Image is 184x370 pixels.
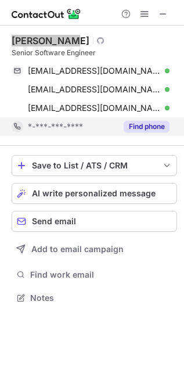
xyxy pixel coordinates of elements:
span: AI write personalized message [32,189,156,198]
button: Notes [12,290,177,306]
button: Reveal Button [124,121,169,132]
span: Send email [32,217,76,226]
span: Add to email campaign [31,245,124,254]
span: Find work email [30,270,172,280]
button: Add to email campaign [12,239,177,260]
button: save-profile-one-click [12,155,177,176]
span: [EMAIL_ADDRESS][DOMAIN_NAME] [28,66,161,76]
button: AI write personalized message [12,183,177,204]
button: Find work email [12,267,177,283]
div: [PERSON_NAME] [12,35,89,46]
button: Send email [12,211,177,232]
div: Save to List / ATS / CRM [32,161,157,170]
span: [EMAIL_ADDRESS][DOMAIN_NAME] [28,84,161,95]
div: Senior Software Engineer [12,48,177,58]
span: [EMAIL_ADDRESS][DOMAIN_NAME] [28,103,161,113]
img: ContactOut v5.3.10 [12,7,81,21]
span: Notes [30,293,172,303]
